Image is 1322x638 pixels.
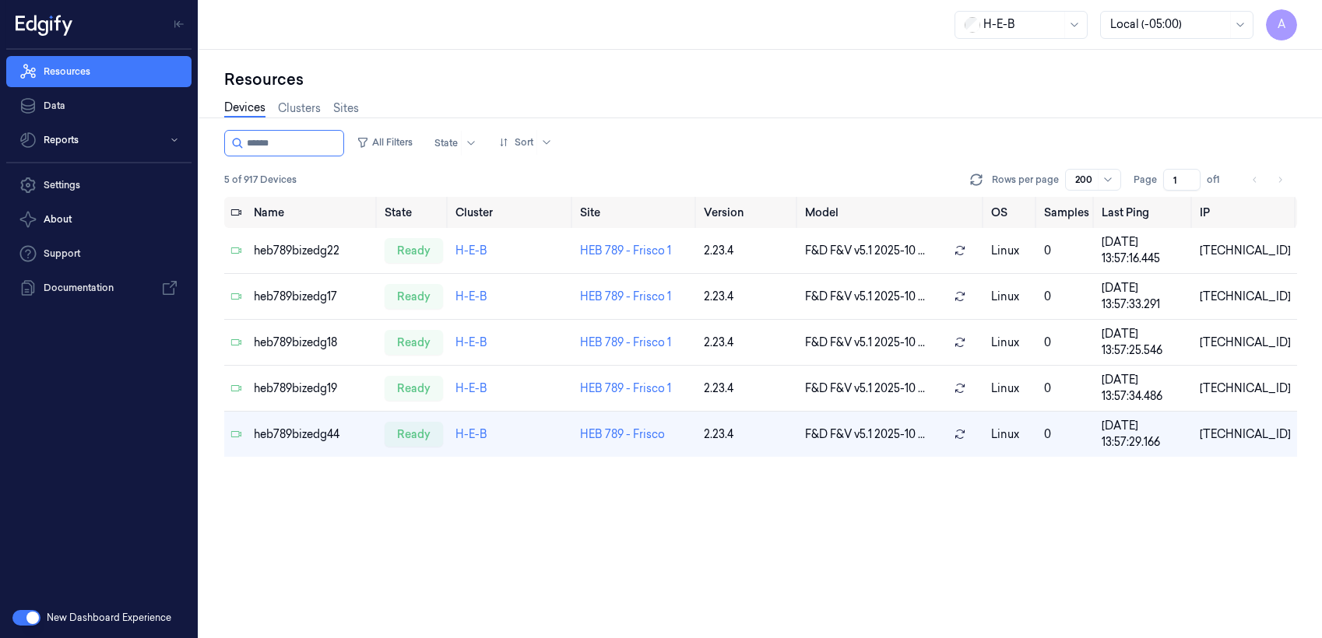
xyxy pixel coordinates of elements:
[1044,335,1089,351] div: 0
[1044,289,1089,305] div: 0
[224,68,1297,90] div: Resources
[385,422,443,447] div: ready
[991,289,1032,305] p: linux
[580,335,671,349] a: HEB 789 - Frisco 1
[1102,280,1187,313] div: [DATE] 13:57:33.291
[455,335,487,349] a: H-E-B
[167,12,192,37] button: Toggle Navigation
[1095,197,1194,228] th: Last Ping
[455,289,487,303] a: H-E-B
[985,197,1038,228] th: OS
[449,197,574,228] th: Cluster
[991,243,1032,259] p: linux
[991,335,1032,351] p: linux
[254,426,372,443] div: heb789bizedg44
[455,427,487,441] a: H-E-B
[805,243,925,259] span: F&D F&V v5.1 2025-10 ...
[6,238,192,269] a: Support
[350,130,419,155] button: All Filters
[1102,372,1187,405] div: [DATE] 13:57:34.486
[254,289,372,305] div: heb789bizedg17
[6,204,192,235] button: About
[6,170,192,201] a: Settings
[6,124,192,156] button: Reports
[574,197,698,228] th: Site
[704,289,793,305] div: 2.23.4
[704,426,793,443] div: 2.23.4
[1200,380,1291,397] div: [TECHNICAL_ID]
[224,100,265,117] a: Devices
[385,330,443,355] div: ready
[704,335,793,351] div: 2.23.4
[1044,426,1089,443] div: 0
[385,284,443,309] div: ready
[278,100,321,117] a: Clusters
[805,335,925,351] span: F&D F&V v5.1 2025-10 ...
[6,272,192,303] a: Documentation
[1102,418,1187,450] div: [DATE] 13:57:29.166
[254,380,372,397] div: heb789bizedg19
[1102,234,1187,267] div: [DATE] 13:57:16.445
[580,427,665,441] a: HEB 789 - Frisco
[991,380,1032,397] p: linux
[704,243,793,259] div: 2.23.4
[1038,197,1095,228] th: Samples
[1200,335,1291,351] div: [TECHNICAL_ID]
[1102,326,1187,359] div: [DATE] 13:57:25.546
[1200,426,1291,443] div: [TECHNICAL_ID]
[455,244,487,258] a: H-E-B
[580,289,671,303] a: HEB 789 - Frisco 1
[580,244,671,258] a: HEB 789 - Frisco 1
[991,426,1032,443] p: linux
[1266,9,1297,40] button: A
[1244,169,1291,191] nav: pagination
[698,197,799,228] th: Version
[378,197,449,228] th: State
[6,90,192,121] a: Data
[1044,380,1089,397] div: 0
[1207,173,1232,187] span: of 1
[799,197,985,228] th: Model
[992,173,1059,187] p: Rows per page
[580,381,671,395] a: HEB 789 - Frisco 1
[805,426,925,443] span: F&D F&V v5.1 2025-10 ...
[1200,243,1291,259] div: [TECHNICAL_ID]
[455,381,487,395] a: H-E-B
[1134,173,1157,187] span: Page
[6,56,192,87] a: Resources
[1194,197,1297,228] th: IP
[385,376,443,401] div: ready
[805,289,925,305] span: F&D F&V v5.1 2025-10 ...
[704,380,793,397] div: 2.23.4
[385,238,443,263] div: ready
[1044,243,1089,259] div: 0
[333,100,359,117] a: Sites
[254,243,372,259] div: heb789bizedg22
[248,197,378,228] th: Name
[805,380,925,397] span: F&D F&V v5.1 2025-10 ...
[224,173,297,187] span: 5 of 917 Devices
[1200,289,1291,305] div: [TECHNICAL_ID]
[254,335,372,351] div: heb789bizedg18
